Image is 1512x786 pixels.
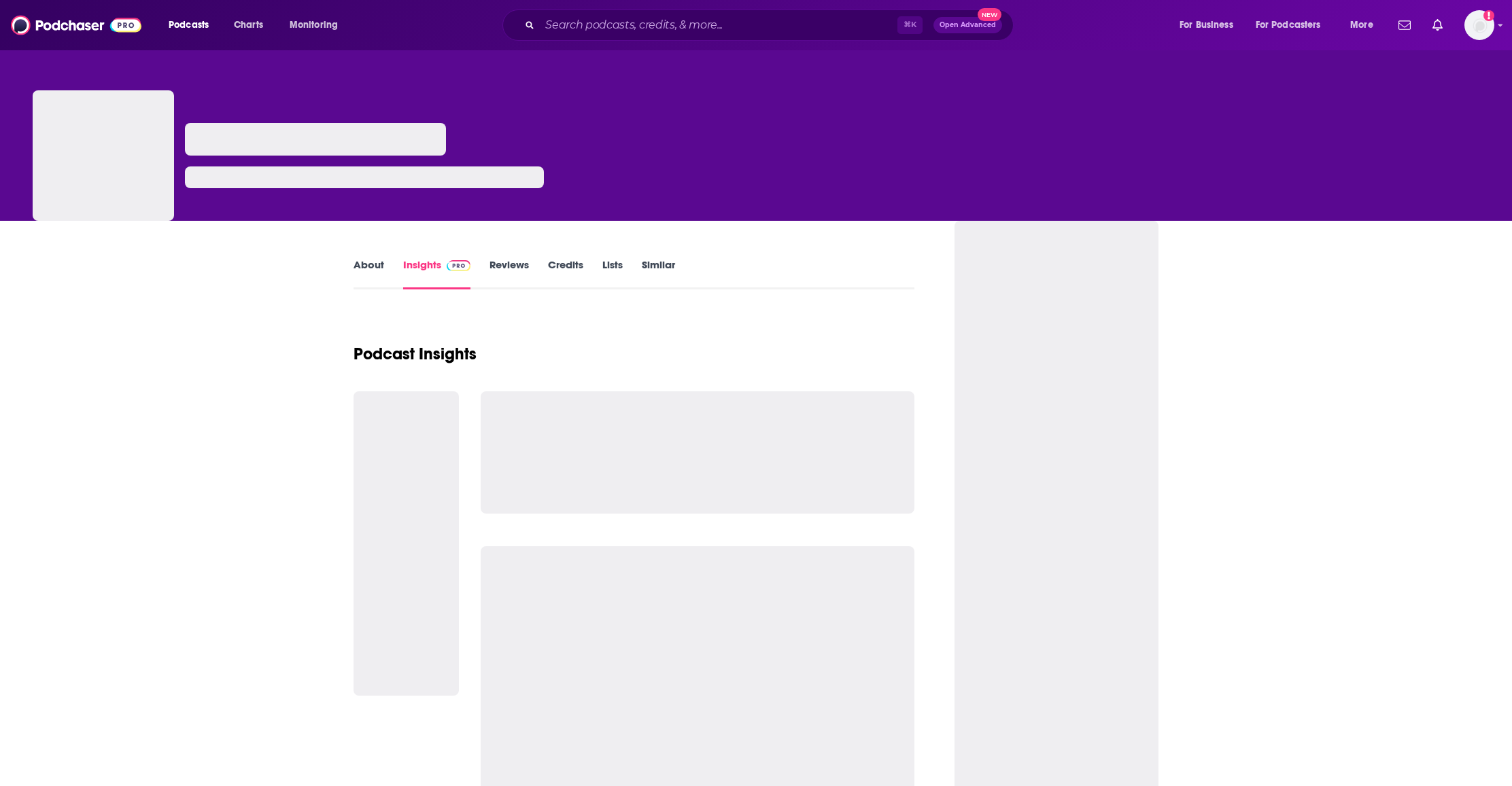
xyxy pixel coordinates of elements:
a: About [354,258,384,289]
img: User Profile [1464,10,1494,40]
span: More [1350,16,1373,35]
button: open menu [1170,14,1250,36]
img: Podchaser - Follow, Share and Rate Podcasts [11,12,141,38]
svg: Add a profile image [1483,10,1494,21]
a: Reviews [489,258,529,289]
img: Podchaser Pro [447,260,470,271]
button: open menu [1341,14,1390,36]
button: Open AdvancedNew [933,17,1002,33]
button: Show profile menu [1464,10,1494,40]
span: New [978,8,1002,21]
a: Charts [225,14,271,36]
input: Search podcasts, credits, & more... [540,14,897,36]
span: For Podcasters [1256,16,1321,35]
span: For Business [1180,16,1233,35]
a: InsightsPodchaser Pro [403,258,470,289]
span: ⌘ K [897,16,923,34]
button: open menu [280,14,356,36]
h1: Podcast Insights [354,344,477,364]
span: Logged in as SchulmanPR [1464,10,1494,40]
span: Open Advanced [940,22,996,29]
a: Show notifications dropdown [1427,14,1448,37]
button: open menu [1247,14,1341,36]
div: Search podcasts, credits, & more... [515,10,1027,41]
a: Credits [548,258,583,289]
a: Similar [642,258,675,289]
span: Podcasts [169,16,209,35]
span: Charts [234,16,263,35]
a: Show notifications dropdown [1393,14,1416,37]
button: open menu [159,14,226,36]
a: Lists [602,258,623,289]
span: Monitoring [290,16,338,35]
